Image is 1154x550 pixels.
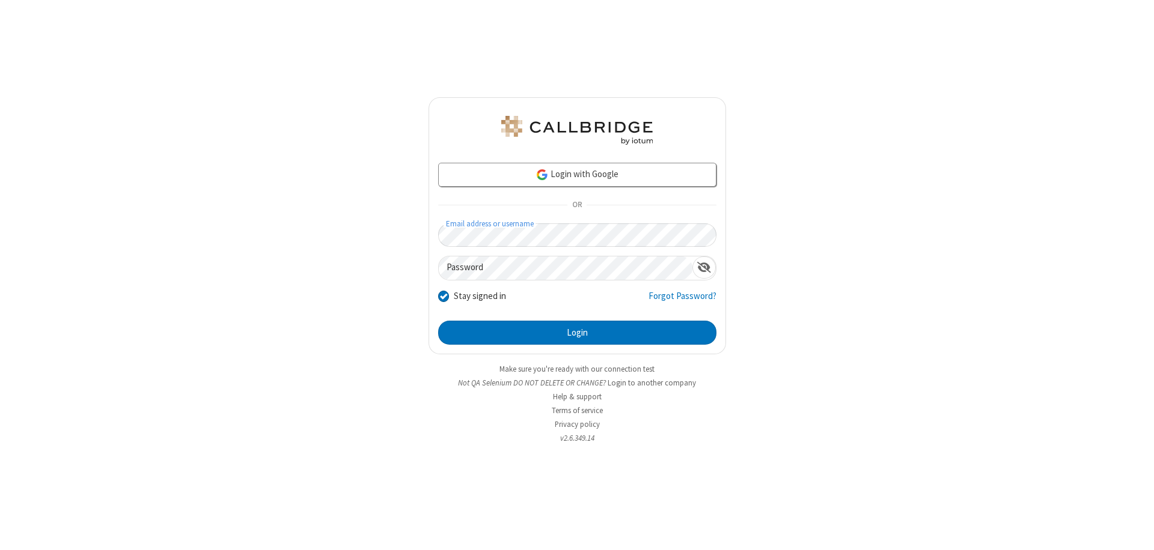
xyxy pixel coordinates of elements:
span: OR [567,197,587,214]
li: Not QA Selenium DO NOT DELETE OR CHANGE? [429,377,726,388]
input: Email address or username [438,223,716,247]
input: Password [439,256,692,280]
div: Show password [692,256,716,279]
a: Privacy policy [555,419,600,429]
img: QA Selenium DO NOT DELETE OR CHANGE [499,116,655,145]
label: Stay signed in [454,289,506,303]
a: Forgot Password? [649,289,716,312]
button: Login [438,321,716,345]
a: Make sure you're ready with our connection test [499,364,655,374]
a: Help & support [553,391,602,402]
li: v2.6.349.14 [429,432,726,444]
button: Login to another company [608,377,696,388]
img: google-icon.png [536,168,549,181]
a: Terms of service [552,405,603,416]
a: Login with Google [438,163,716,187]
